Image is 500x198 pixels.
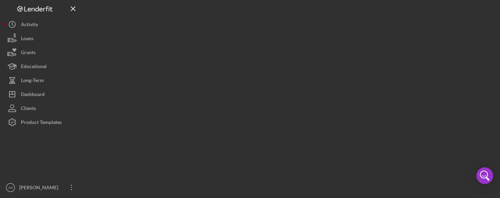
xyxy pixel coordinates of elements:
div: Product Templates [21,115,62,131]
button: Grants [3,45,80,59]
div: [PERSON_NAME] [17,181,63,196]
button: Educational [3,59,80,73]
button: Long-Term [3,73,80,87]
button: Product Templates [3,115,80,129]
text: AR [8,186,13,190]
div: Activity [21,17,38,33]
div: Grants [21,45,36,61]
button: AR[PERSON_NAME] [3,181,80,195]
div: Long-Term [21,73,44,89]
div: Clients [21,101,36,117]
div: Educational [21,59,47,75]
div: Dashboard [21,87,45,103]
button: Loans [3,31,80,45]
div: Loans [21,31,33,47]
button: Activity [3,17,80,31]
div: Open Intercom Messenger [476,167,493,184]
button: Clients [3,101,80,115]
button: Dashboard [3,87,80,101]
